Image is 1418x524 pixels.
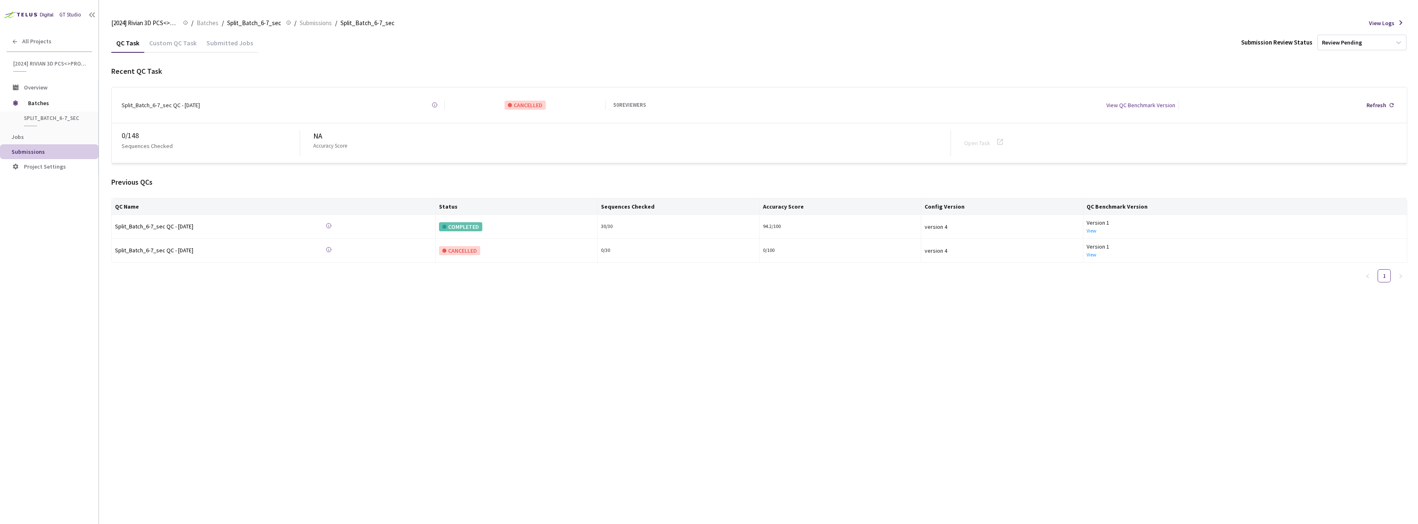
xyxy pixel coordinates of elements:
[111,176,1407,188] div: Previous QCs
[505,101,546,110] div: CANCELLED
[300,18,332,28] span: Submissions
[28,95,85,111] span: Batches
[111,39,144,53] div: QC Task
[340,18,394,28] span: Split_Batch_6-7_sec
[1365,274,1370,279] span: left
[1361,269,1374,282] li: Previous Page
[925,246,1080,255] div: version 4
[598,198,760,215] th: Sequences Checked
[1361,269,1374,282] button: left
[1394,269,1407,282] li: Next Page
[197,18,218,28] span: Batches
[202,39,258,53] div: Submitted Jobs
[439,246,480,255] div: CANCELLED
[601,247,756,254] div: 0 / 30
[227,18,281,28] span: Split_Batch_6-7_sec
[436,198,598,215] th: Status
[1378,269,1391,282] li: 1
[1369,19,1395,28] span: View Logs
[1087,218,1404,227] div: Version 1
[111,18,178,28] span: [2024] Rivian 3D PCS<>Production
[294,18,296,28] li: /
[921,198,1083,215] th: Config Version
[1106,101,1175,110] div: View QC Benchmark Version
[1366,101,1386,110] div: Refresh
[313,130,951,142] div: NA
[313,142,347,150] p: Accuracy Score
[115,246,230,255] div: Split_Batch_6-7_sec QC - [DATE]
[122,141,173,150] p: Sequences Checked
[115,222,230,231] a: Split_Batch_6-7_sec QC - [DATE]
[298,18,333,27] a: Submissions
[1322,39,1362,47] div: Review Pending
[24,84,47,91] span: Overview
[22,38,52,45] span: All Projects
[925,222,1080,231] div: version 4
[964,139,990,147] a: Open Task
[763,223,918,230] div: 94.2/100
[1394,269,1407,282] button: right
[763,247,918,254] div: 0/100
[112,198,436,215] th: QC Name
[191,18,193,28] li: /
[59,11,81,19] div: GT Studio
[335,18,337,28] li: /
[1087,242,1404,251] div: Version 1
[1087,228,1096,234] a: View
[1398,274,1403,279] span: right
[1378,270,1390,282] a: 1
[1087,251,1096,258] a: View
[222,18,224,28] li: /
[760,198,922,215] th: Accuracy Score
[601,223,756,230] div: 30 / 30
[1241,38,1312,47] div: Submission Review Status
[122,130,300,141] div: 0 / 148
[122,101,200,110] div: Split_Batch_6-7_sec QC - [DATE]
[24,115,85,122] span: Split_Batch_6-7_sec
[12,148,45,155] span: Submissions
[111,66,1407,77] div: Recent QC Task
[144,39,202,53] div: Custom QC Task
[1083,198,1407,215] th: QC Benchmark Version
[195,18,220,27] a: Batches
[439,222,482,231] div: COMPLETED
[12,133,24,141] span: Jobs
[13,60,87,67] span: [2024] Rivian 3D PCS<>Production
[24,163,66,170] span: Project Settings
[613,101,646,109] div: 50 REVIEWERS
